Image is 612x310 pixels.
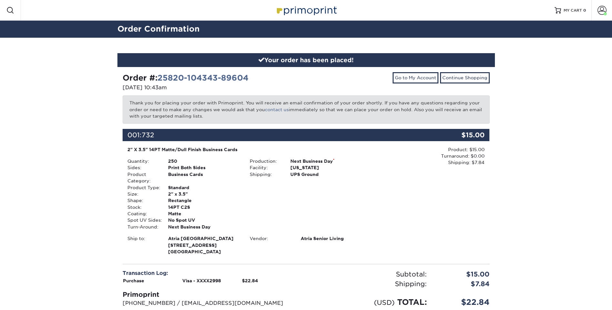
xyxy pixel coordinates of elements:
div: [US_STATE] [286,164,367,171]
p: [DATE] 10:43am [123,84,301,92]
strong: $22.84 [242,278,258,283]
small: (USD) [374,298,395,306]
div: UPS Ground [286,171,367,178]
div: Rectangle [163,197,245,204]
strong: [GEOGRAPHIC_DATA] [168,235,240,254]
div: Product Category: [123,171,163,184]
p: Thank you for placing your order with Primoprint. You will receive an email confirmation of your ... [123,95,490,123]
div: Vendor: [245,235,296,242]
div: 2" X 3.5" 14PT Matte/Dull Finish Business Cards [127,146,363,153]
div: Size: [123,191,163,197]
div: $15.00 [428,129,490,141]
div: Shipping: [306,279,432,289]
div: Spot UV Sides: [123,217,163,223]
span: 0 [583,8,586,13]
a: Go to My Account [393,72,438,83]
a: contact us [265,107,289,112]
div: Subtotal: [306,269,432,279]
div: No Spot UV [163,217,245,223]
div: Print Both Sides [163,164,245,171]
h2: Order Confirmation [113,23,500,35]
div: Shipping: [245,171,286,178]
div: Sides: [123,164,163,171]
img: Primoprint [274,3,338,17]
div: Matte [163,210,245,217]
div: Atria Senior Living [296,235,367,242]
div: $15.00 [432,269,495,279]
div: 250 [163,158,245,164]
div: Product Type: [123,184,163,191]
a: Continue Shopping [440,72,490,83]
div: Transaction Log: [123,269,301,277]
div: Your order has been placed! [117,53,495,67]
div: Coating: [123,210,163,217]
span: Atria [GEOGRAPHIC_DATA] [168,235,240,242]
div: Quantity: [123,158,163,164]
strong: Order #: [123,73,248,82]
div: Next Business Day [286,158,367,164]
a: 25820-104343-89604 [157,73,248,82]
div: Business Cards [163,171,245,184]
div: $22.84 [432,296,495,308]
div: 2" x 3.5" [163,191,245,197]
span: TOTAL: [397,297,427,307]
div: Turn-Around: [123,224,163,230]
strong: Visa - XXXX2998 [182,278,221,283]
div: Next Business Day [163,224,245,230]
div: Facility: [245,164,286,171]
span: 732 [142,131,154,139]
div: Ship to: [123,235,163,255]
div: Production: [245,158,286,164]
div: Stock: [123,204,163,210]
span: [STREET_ADDRESS] [168,242,240,248]
div: $7.84 [432,279,495,289]
strong: Purchase [123,278,144,283]
span: MY CART [564,8,582,13]
p: [PHONE_NUMBER] / [EMAIL_ADDRESS][DOMAIN_NAME] [123,299,301,307]
div: Shape: [123,197,163,204]
div: 14PT C2S [163,204,245,210]
div: Product: $15.00 Turnaround: $0.00 Shipping: $7.84 [367,146,485,166]
div: 001: [123,129,428,141]
div: Standard [163,184,245,191]
div: Primoprint [123,290,301,299]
